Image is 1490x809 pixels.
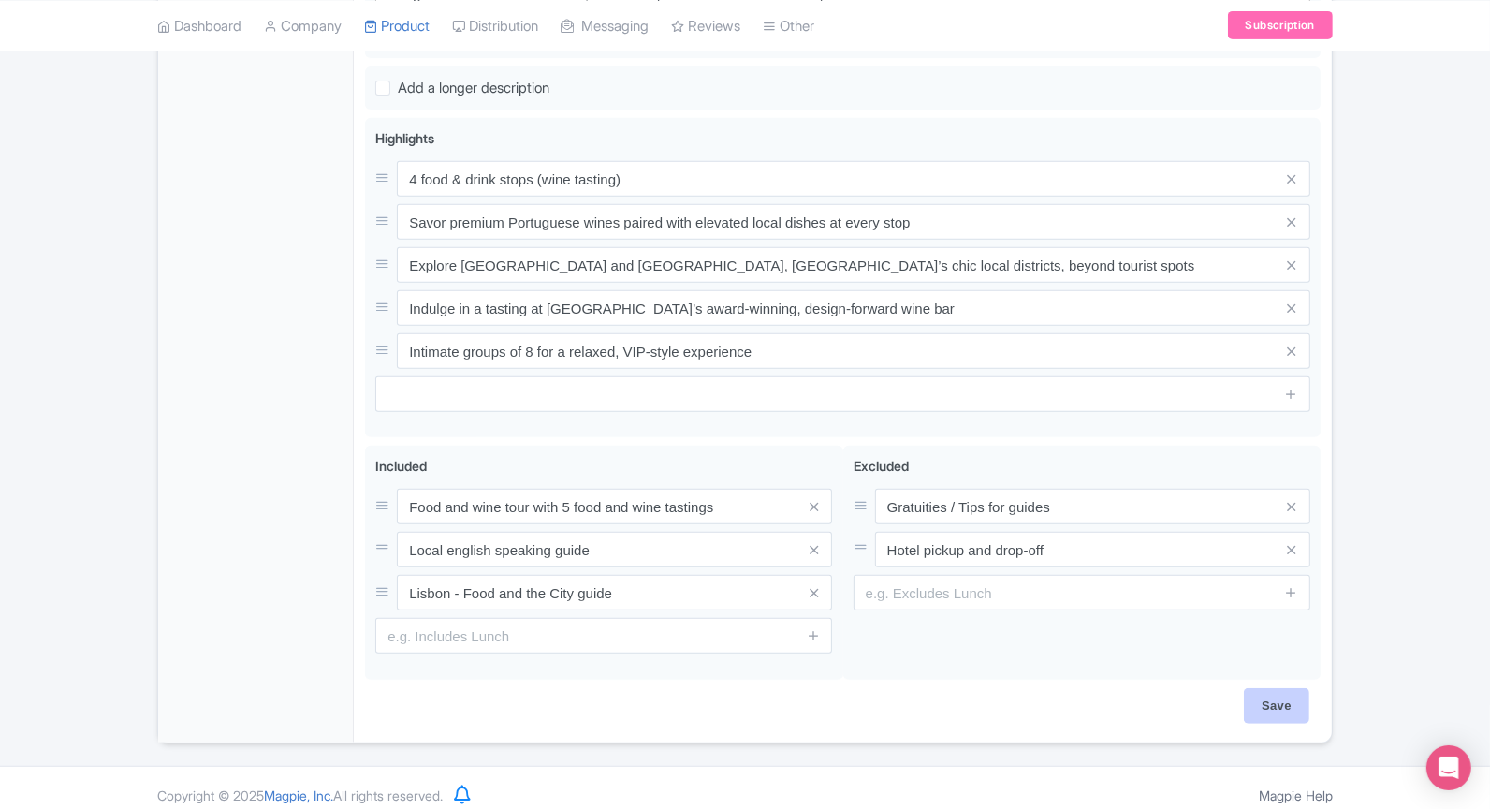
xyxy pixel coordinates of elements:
div: Copyright © 2025 All rights reserved. [146,786,454,805]
input: e.g. Includes Lunch [375,618,832,654]
span: Excluded [854,458,909,474]
a: Subscription [1228,11,1333,39]
span: Magpie, Inc. [264,787,333,803]
span: Included [375,458,427,474]
span: Highlights [375,130,434,146]
span: Add a longer description [398,79,549,96]
div: Open Intercom Messenger [1426,745,1471,790]
a: Magpie Help [1259,787,1333,803]
input: Save [1244,688,1309,724]
input: e.g. Excludes Lunch [854,575,1310,610]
